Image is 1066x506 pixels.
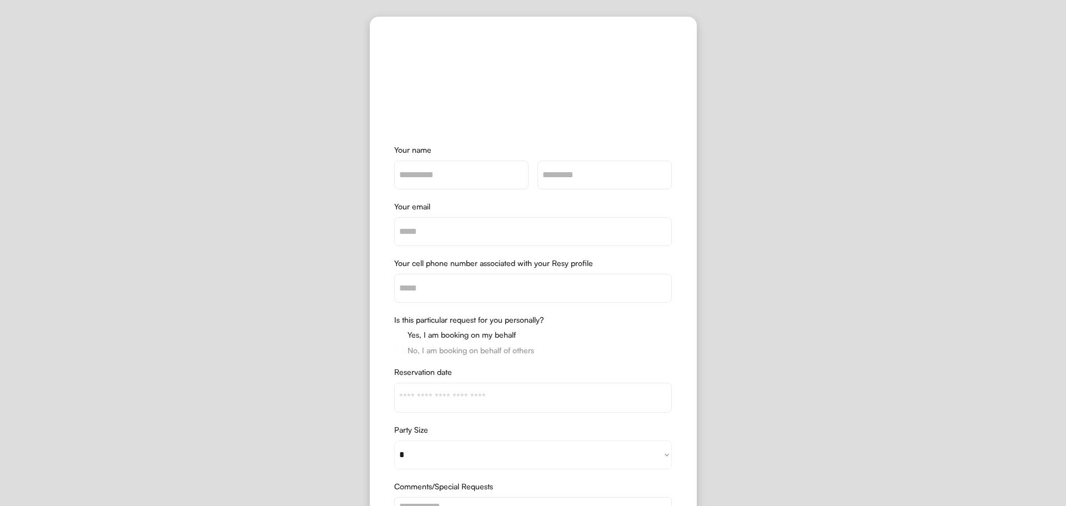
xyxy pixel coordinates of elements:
img: yH5BAEAAAAALAAAAAABAAEAAAIBRAA7 [486,41,580,122]
div: Is this particular request for you personally? [394,316,672,324]
div: Your email [394,203,672,211]
div: Your cell phone number associated with your Resy profile [394,259,672,267]
div: Party Size [394,426,672,434]
img: Rectangle%20315%20%281%29.svg [394,346,403,355]
div: Reservation date [394,368,672,376]
div: Your name [394,146,672,154]
div: Comments/Special Requests [394,483,672,490]
img: yH5BAEAAAAALAAAAAABAAEAAAIBRAA7 [394,330,403,339]
div: Yes, I am booking on my behalf [408,331,516,339]
div: No, I am booking on behalf of others [408,347,534,354]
